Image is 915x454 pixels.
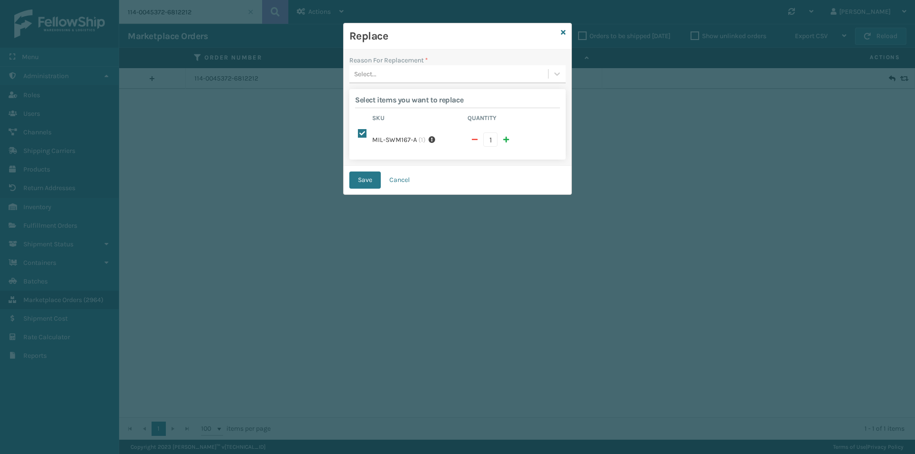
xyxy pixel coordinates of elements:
[354,69,376,79] div: Select...
[355,95,560,105] h2: Select items you want to replace
[372,135,417,145] label: MIL-SWM167-A
[349,29,557,43] h3: Replace
[349,172,381,189] button: Save
[418,135,426,145] span: ( 1 )
[369,114,465,125] th: Sku
[381,172,418,189] button: Cancel
[349,55,428,65] label: Reason For Replacement
[465,114,560,125] th: Quantity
